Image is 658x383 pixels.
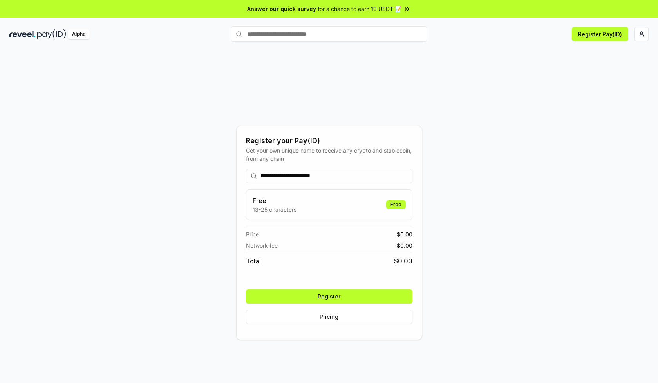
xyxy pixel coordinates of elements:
span: Network fee [246,241,278,250]
div: Register your Pay(ID) [246,135,412,146]
div: Free [386,200,406,209]
div: Get your own unique name to receive any crypto and stablecoin, from any chain [246,146,412,163]
p: 13-25 characters [253,205,296,214]
span: Price [246,230,259,238]
button: Pricing [246,310,412,324]
div: Alpha [68,29,90,39]
span: $ 0.00 [397,241,412,250]
img: reveel_dark [9,29,36,39]
span: $ 0.00 [397,230,412,238]
button: Register Pay(ID) [572,27,628,41]
h3: Free [253,196,296,205]
img: pay_id [37,29,66,39]
button: Register [246,289,412,304]
span: Answer our quick survey [247,5,316,13]
span: $ 0.00 [394,256,412,266]
span: for a chance to earn 10 USDT 📝 [318,5,401,13]
span: Total [246,256,261,266]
